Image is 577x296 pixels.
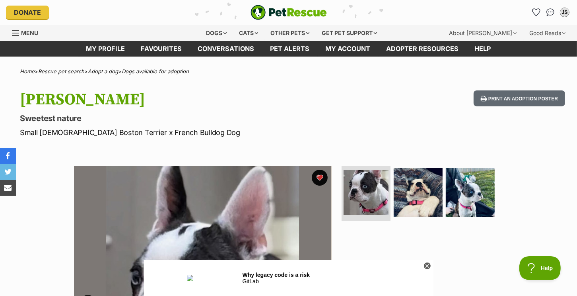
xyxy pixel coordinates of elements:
button: Print an adoption poster [474,90,565,107]
div: Get pet support [316,25,383,41]
a: Pet alerts [262,41,318,57]
a: PetRescue [251,5,327,20]
img: Photo of Portia [394,168,443,217]
img: chat-41dd97257d64d25036548639549fe6c8038ab92f7586957e7f3b1b290dea8141.svg [546,8,555,16]
a: Home [20,68,35,74]
div: Good Reads [524,25,571,41]
div: GitLab [99,18,284,24]
a: Favourites [530,6,542,19]
div: Dogs [200,25,232,41]
img: logo-e224e6f780fb5917bec1dbf3a21bbac754714ae5b6737aabdf751b685950b380.svg [251,5,327,20]
a: Donate [6,6,49,19]
div: Cats [233,25,264,41]
a: conversations [190,41,262,57]
iframe: Help Scout Beacon - Open [519,256,561,280]
ul: Account quick links [530,6,571,19]
button: favourite [312,170,328,186]
a: Favourites [133,41,190,57]
a: Menu [12,25,44,39]
h1: [PERSON_NAME] [20,90,352,109]
div: About [PERSON_NAME] [443,25,522,41]
span: Menu [21,29,38,36]
div: Other pets [265,25,315,41]
a: Dogs available for adoption [122,68,189,74]
a: Adopter resources [379,41,467,57]
p: Sweetest nature [20,113,352,124]
div: Why legacy code is a risk [99,12,284,18]
a: Rescue pet search [38,68,84,74]
div: JS [561,8,569,16]
a: Adopt a dog [88,68,118,74]
p: Small [DEMOGRAPHIC_DATA] Boston Terrier x French Bulldog Dog [20,127,352,138]
img: Photo of Portia [446,168,495,217]
a: Help [467,41,499,57]
a: My profile [78,41,133,57]
a: My account [318,41,379,57]
img: Photo of Portia [344,170,389,215]
a: Conversations [544,6,557,19]
button: My account [558,6,571,19]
